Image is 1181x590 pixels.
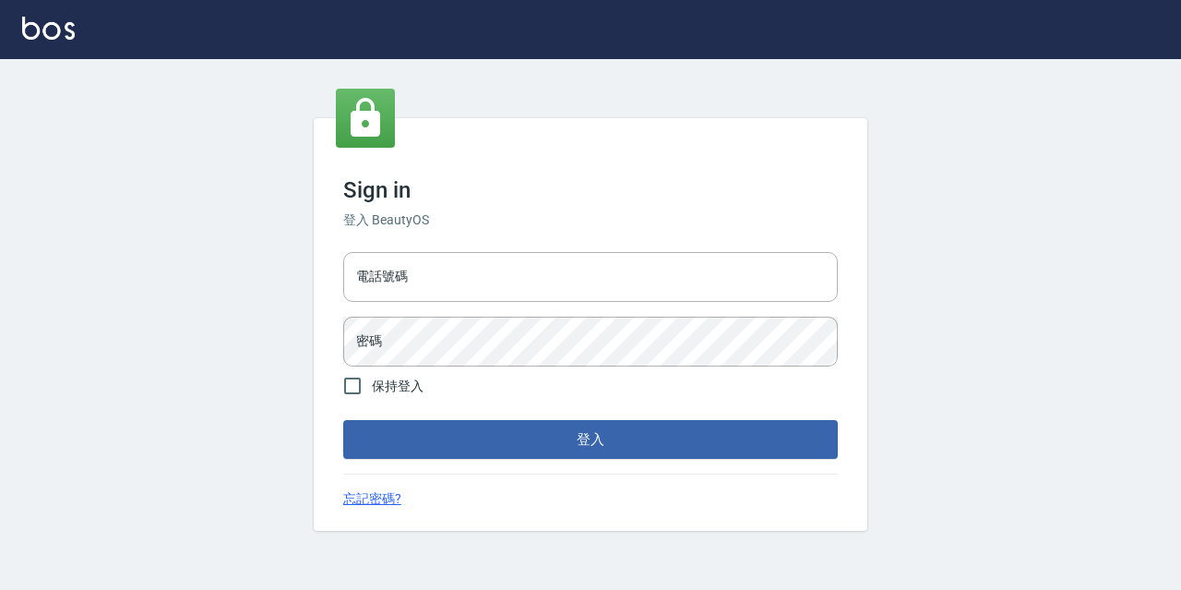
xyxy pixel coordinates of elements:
[343,177,838,203] h3: Sign in
[372,377,423,396] span: 保持登入
[343,489,401,509] a: 忘記密碼?
[343,211,838,230] h6: 登入 BeautyOS
[22,17,75,40] img: Logo
[343,420,838,459] button: 登入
